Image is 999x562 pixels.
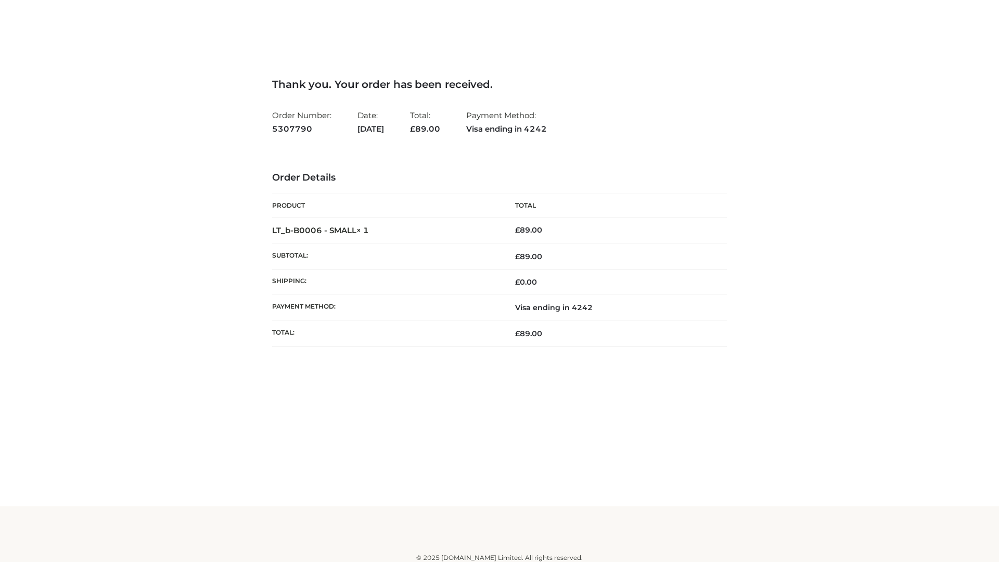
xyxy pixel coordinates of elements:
strong: [DATE] [357,122,384,136]
th: Subtotal: [272,244,499,269]
li: Payment Method: [466,106,547,138]
span: £ [515,277,520,287]
span: £ [515,225,520,235]
th: Shipping: [272,270,499,295]
span: 89.00 [410,124,440,134]
span: 89.00 [515,252,542,261]
li: Date: [357,106,384,138]
td: Visa ending in 4242 [499,295,727,321]
th: Total: [272,321,499,346]
th: Product [272,194,499,218]
strong: 5307790 [272,122,331,136]
th: Payment method: [272,295,499,321]
span: £ [515,252,520,261]
span: 89.00 [515,329,542,338]
li: Order Number: [272,106,331,138]
strong: × 1 [356,225,369,235]
bdi: 0.00 [515,277,537,287]
strong: Visa ending in 4242 [466,122,547,136]
h3: Thank you. Your order has been received. [272,78,727,91]
h3: Order Details [272,172,727,184]
li: Total: [410,106,440,138]
strong: LT_b-B0006 - SMALL [272,225,369,235]
span: £ [515,329,520,338]
span: £ [410,124,415,134]
th: Total [499,194,727,218]
bdi: 89.00 [515,225,542,235]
